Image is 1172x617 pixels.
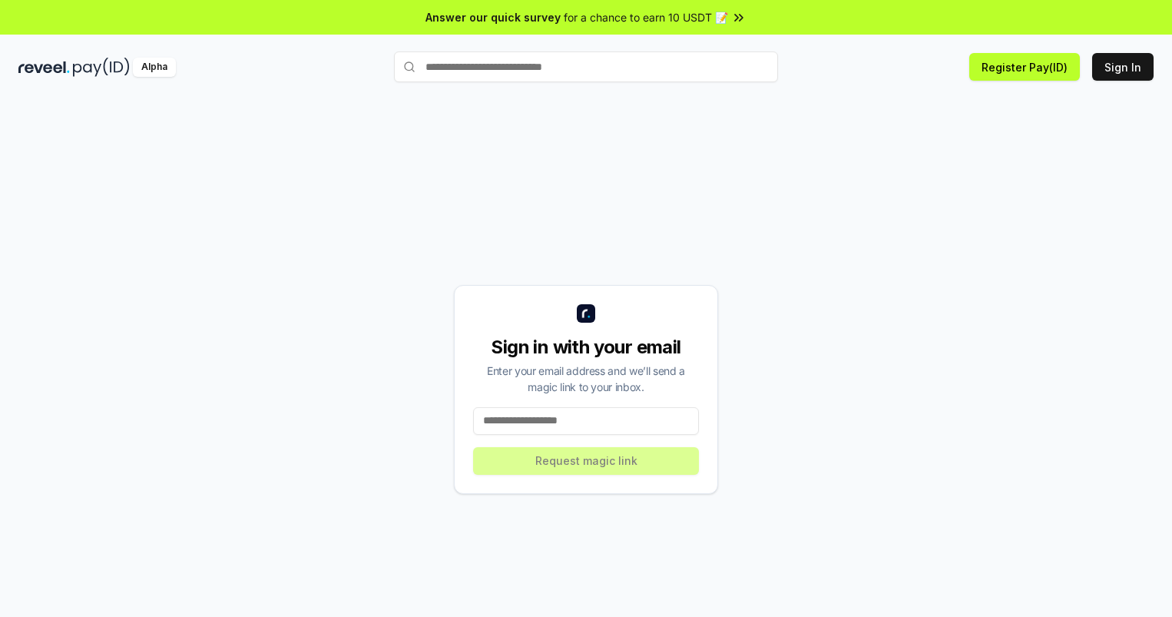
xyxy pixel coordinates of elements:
button: Sign In [1092,53,1154,81]
div: Sign in with your email [473,335,699,360]
span: for a chance to earn 10 USDT 📝 [564,9,728,25]
img: pay_id [73,58,130,77]
div: Alpha [133,58,176,77]
span: Answer our quick survey [425,9,561,25]
button: Register Pay(ID) [969,53,1080,81]
img: logo_small [577,304,595,323]
img: reveel_dark [18,58,70,77]
div: Enter your email address and we’ll send a magic link to your inbox. [473,363,699,395]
